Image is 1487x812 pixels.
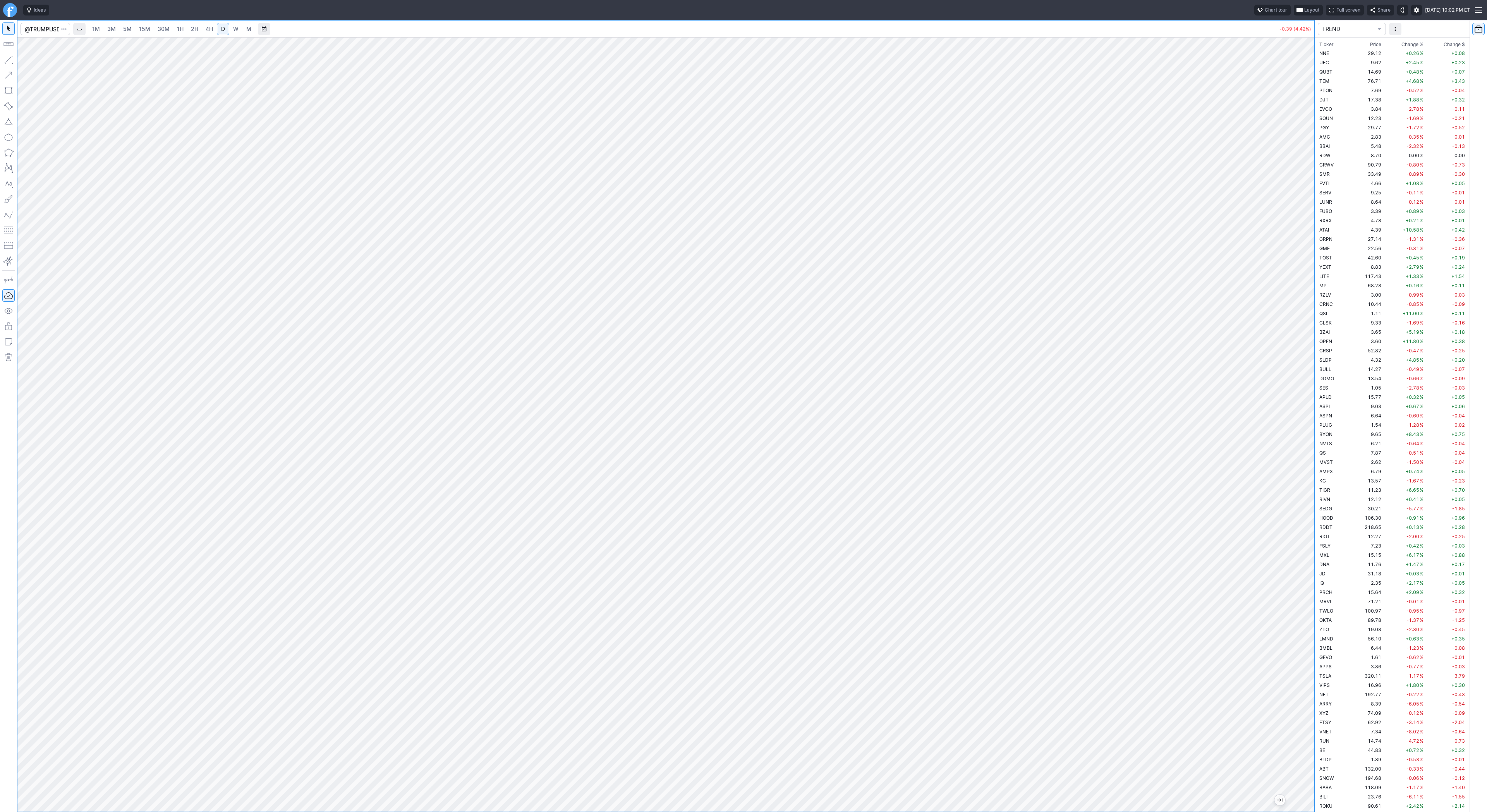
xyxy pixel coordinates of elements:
a: Finviz.com [3,3,17,17]
span: +0.06 [1451,403,1465,409]
span: SLDP [1319,357,1332,363]
span: TOST [1319,255,1332,261]
button: Elliott waves [2,208,15,221]
span: % [1420,431,1423,437]
span: -2.78 [1406,106,1419,112]
button: More [1389,23,1401,35]
span: APLD [1319,394,1332,400]
button: Rectangle [2,84,15,97]
span: % [1420,88,1423,93]
span: CRNC [1319,301,1333,307]
span: % [1420,441,1423,446]
td: 4.39 [1349,225,1383,234]
td: 22.56 [1349,244,1383,253]
span: +0.26 [1406,50,1419,56]
button: Polygon [2,146,15,159]
span: +0.32 [1451,97,1465,103]
span: -0.04 [1452,459,1465,465]
span: CLSK [1319,320,1332,326]
span: CRSP [1319,348,1332,354]
td: 52.82 [1349,346,1383,355]
span: -1.50 [1406,459,1419,465]
span: -0.60 [1406,413,1419,419]
button: Text [2,177,15,190]
span: +1.54 [1451,273,1465,279]
span: 30M [158,26,170,32]
span: Chart tour [1265,6,1287,14]
span: % [1420,376,1423,381]
td: 8.70 [1349,151,1383,160]
span: +0.48 [1406,69,1419,75]
span: SMR [1319,171,1330,177]
td: 9.25 [1349,188,1383,197]
button: Rotated rectangle [2,100,15,112]
a: 5M [120,23,135,35]
td: 3.39 [1349,206,1383,216]
span: MP [1319,283,1327,288]
span: QS [1319,450,1326,456]
span: % [1420,301,1423,307]
span: RZLV [1319,292,1331,298]
span: % [1420,199,1423,205]
span: +4.68 [1406,78,1419,84]
span: YEXT [1319,264,1331,270]
span: % [1420,227,1423,233]
span: % [1420,320,1423,326]
span: +0.45 [1406,255,1419,261]
span: +0.89 [1406,208,1419,214]
span: -0.35 [1406,134,1419,140]
span: % [1420,115,1423,121]
span: % [1420,97,1423,103]
span: -0.07 [1452,245,1465,251]
a: D [217,23,229,35]
span: EVTL [1319,180,1331,186]
td: 2.62 [1349,457,1383,467]
span: GME [1319,245,1330,251]
span: % [1420,153,1423,158]
span: % [1420,255,1423,261]
td: 42.60 [1349,253,1383,262]
span: % [1420,311,1423,316]
td: 6.79 [1349,467,1383,476]
span: -0.01 [1452,199,1465,205]
button: Drawings Autosave: On [2,289,15,302]
span: % [1420,162,1423,168]
span: SES [1319,385,1328,391]
span: RXRX [1319,218,1332,223]
span: % [1420,171,1423,177]
span: [DATE] 10:02 PM ET [1425,6,1470,14]
span: NNE [1319,50,1329,56]
span: +0.67 [1406,403,1419,409]
td: 76.71 [1349,76,1383,86]
span: -1.28 [1406,422,1419,428]
td: 4.32 [1349,355,1383,364]
span: +0.42 [1451,227,1465,233]
td: 2.83 [1349,132,1383,141]
div: Price [1370,41,1381,48]
span: NVTS [1319,441,1332,446]
span: 1H [177,26,184,32]
td: 1.05 [1349,383,1383,392]
span: % [1420,292,1423,298]
span: -0.80 [1406,162,1419,168]
td: 68.28 [1349,281,1383,290]
span: +2.79 [1406,264,1419,270]
button: Chart tour [1254,5,1291,15]
span: % [1420,208,1423,214]
span: +0.74 [1406,469,1419,474]
span: PTON [1319,88,1332,93]
a: M [242,23,255,35]
span: -0.25 [1452,348,1465,354]
span: -0.03 [1452,292,1465,298]
span: TREND [1322,25,1374,33]
span: LUNR [1319,199,1332,205]
span: +0.03 [1451,208,1465,214]
td: 9.03 [1349,402,1383,411]
td: 27.14 [1349,234,1383,244]
button: Toggle dark mode [1397,5,1408,15]
span: -0.73 [1452,162,1465,168]
span: +0.23 [1451,60,1465,65]
span: -0.66 [1406,376,1419,381]
td: 10.44 [1349,299,1383,309]
td: 8.64 [1349,197,1383,206]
